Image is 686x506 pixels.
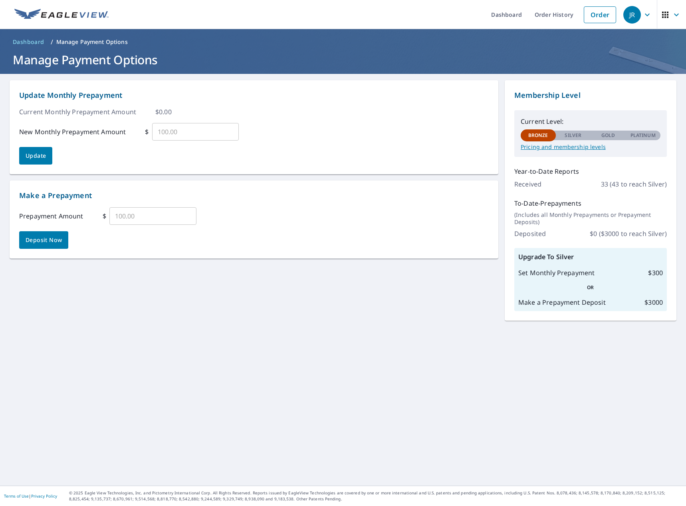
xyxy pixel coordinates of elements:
[565,132,581,139] p: Silver
[31,493,57,499] a: Privacy Policy
[514,211,667,226] p: (Includes all Monthly Prepayments or Prepayment Deposits)
[648,268,663,278] p: $ 300
[514,198,667,208] p: To-Date-Prepayments
[26,151,46,161] span: Update
[528,132,548,139] p: Bronze
[644,298,663,307] p: $ 3000
[10,36,676,48] nav: breadcrumb
[10,36,48,48] a: Dashboard
[514,179,541,189] p: Received
[521,117,660,126] p: Current Level:
[518,284,663,291] p: OR
[518,268,595,278] p: Set Monthly Prepayment
[623,6,641,24] div: JR
[19,211,83,221] p: Prepayment Amount
[103,211,106,221] p: $
[13,38,44,46] span: Dashboard
[19,190,489,201] p: Make a Prepayment
[574,454,580,460] img: webicon_green.png
[26,235,62,245] span: Deposit Now
[10,52,676,68] h1: Manage Payment Options
[19,231,68,249] button: Deposit Now
[4,493,29,499] a: Terms of Use
[601,132,615,139] p: Gold
[152,121,239,143] input: 100.00
[19,107,136,117] p: Current Monthly Prepayment Amount
[109,205,196,227] input: 100.00
[514,90,667,101] p: Membership Level
[514,167,667,176] p: Year-to-Date Reports
[514,229,546,238] p: Deposited
[155,107,172,117] p: $ 0.00
[19,127,126,137] p: New Monthly Prepayment Amount
[56,38,128,46] p: Manage Payment Options
[518,252,663,262] p: Upgrade To Silver
[19,147,52,165] button: Update
[145,127,149,137] p: $
[518,298,606,307] p: Make a Prepayment Deposit
[590,229,667,238] p: $ 0 ($3000 to reach Silver)
[584,6,616,23] a: Order
[19,90,489,101] p: Update Monthly Prepayment
[51,37,53,47] li: /
[630,132,656,139] p: Platinum
[521,143,660,151] a: Pricing and membership levels
[601,179,667,189] p: 33 (43 to reach Silver)
[69,490,682,502] p: © 2025 Eagle View Technologies, Inc. and Pictometry International Corp. All Rights Reserved. Repo...
[4,494,57,498] p: |
[14,9,109,21] img: EV Logo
